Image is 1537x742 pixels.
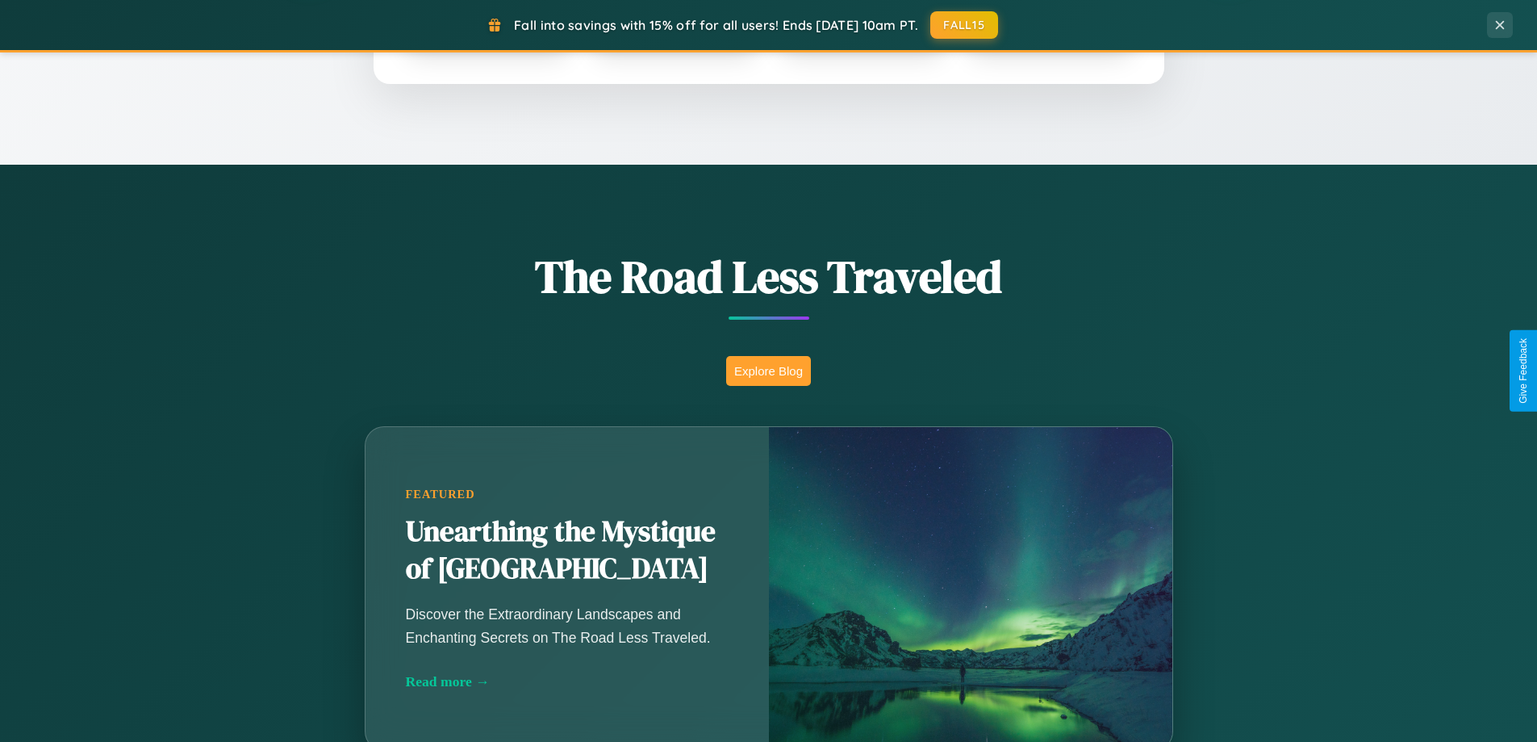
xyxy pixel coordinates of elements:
button: Explore Blog [726,356,811,386]
p: Discover the Extraordinary Landscapes and Enchanting Secrets on The Road Less Traveled. [406,603,729,648]
div: Featured [406,488,729,501]
div: Give Feedback [1518,338,1529,404]
span: Fall into savings with 15% off for all users! Ends [DATE] 10am PT. [514,17,918,33]
h2: Unearthing the Mystique of [GEOGRAPHIC_DATA] [406,514,729,588]
button: FALL15 [930,11,998,39]
h1: The Road Less Traveled [285,245,1253,308]
div: Read more → [406,673,729,690]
